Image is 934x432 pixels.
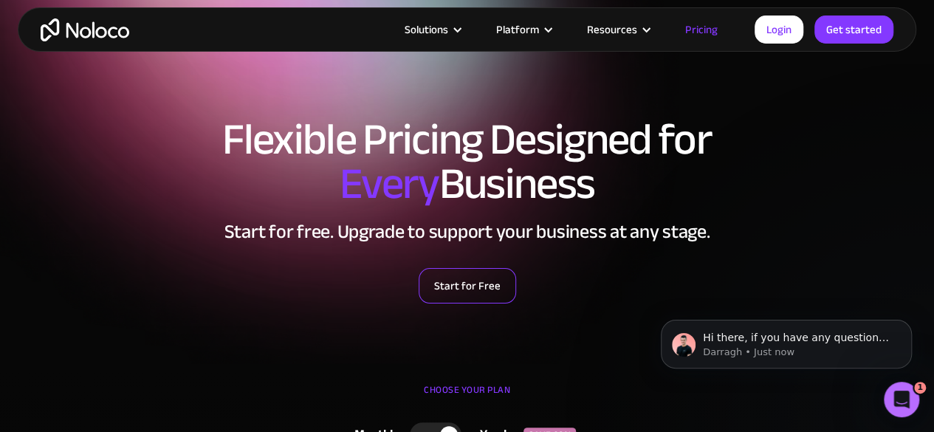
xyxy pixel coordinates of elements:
[667,20,736,39] a: Pricing
[884,382,919,417] iframe: Intercom live chat
[15,379,919,416] div: CHOOSE YOUR PLAN
[496,20,539,39] div: Platform
[15,221,919,243] h2: Start for free. Upgrade to support your business at any stage.
[587,20,637,39] div: Resources
[340,143,439,225] span: Every
[41,18,129,41] a: home
[419,268,516,304] a: Start for Free
[914,382,926,394] span: 1
[405,20,448,39] div: Solutions
[15,117,919,206] h1: Flexible Pricing Designed for Business
[814,16,893,44] a: Get started
[386,20,478,39] div: Solutions
[478,20,569,39] div: Platform
[639,289,934,392] iframe: Intercom notifications message
[755,16,803,44] a: Login
[569,20,667,39] div: Resources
